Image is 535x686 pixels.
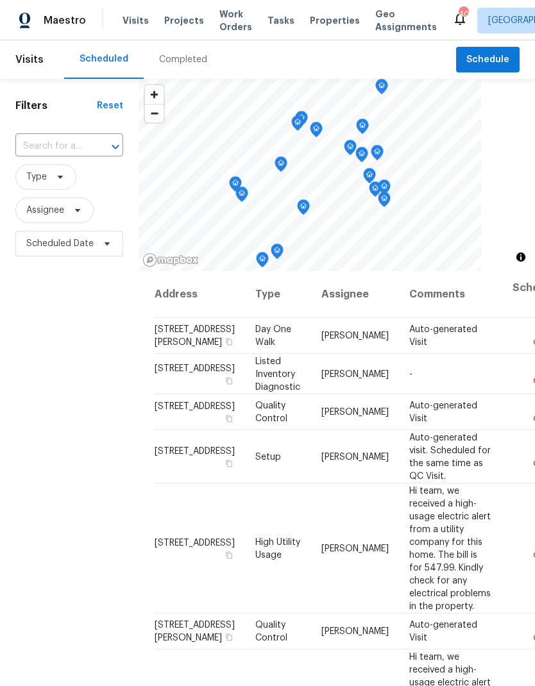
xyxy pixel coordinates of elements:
div: Completed [159,53,207,66]
div: Map marker [310,122,323,142]
span: Zoom out [145,105,164,122]
button: Toggle attribution [513,249,529,265]
button: Copy Address [223,413,235,424]
div: Map marker [363,168,376,188]
span: [STREET_ADDRESS] [155,402,235,411]
div: Map marker [356,119,369,138]
div: Scheduled [80,53,128,65]
button: Copy Address [223,549,235,560]
span: Visits [15,46,44,74]
span: Work Orders [219,8,252,33]
span: Hi team, we received a high-usage electric alert from a utility company for this home. The bill i... [409,486,491,610]
button: Copy Address [223,457,235,469]
span: - [409,369,412,378]
span: Assignee [26,204,64,217]
div: Map marker [369,181,382,201]
span: [STREET_ADDRESS] [155,538,235,547]
span: Geo Assignments [375,8,437,33]
th: Type [245,271,311,318]
th: Address [154,271,245,318]
span: Quality Control [255,621,287,642]
span: [PERSON_NAME] [321,452,389,461]
div: Reset [97,99,123,112]
div: Map marker [291,115,304,135]
span: Day One Walk [255,325,291,347]
span: Quality Control [255,401,287,423]
span: Auto-generated Visit [409,325,477,347]
th: Assignee [311,271,399,318]
span: High Utility Usage [255,537,300,559]
div: Map marker [344,140,357,160]
span: Properties [310,14,360,27]
canvas: Map [139,79,481,271]
button: Zoom out [145,104,164,122]
button: Open [106,138,124,156]
span: Visits [123,14,149,27]
div: 40 [459,8,468,21]
span: Auto-generated Visit [409,621,477,642]
span: Tasks [267,16,294,25]
span: Type [26,171,47,183]
a: Mapbox homepage [142,253,199,267]
div: Map marker [355,147,368,167]
div: Map marker [256,252,269,272]
span: Setup [255,452,281,461]
div: Map marker [297,199,310,219]
span: Auto-generated Visit [409,401,477,423]
div: Map marker [375,79,388,99]
button: Copy Address [223,374,235,386]
span: Toggle attribution [517,250,525,264]
span: [PERSON_NAME] [321,331,389,340]
span: [STREET_ADDRESS][PERSON_NAME] [155,325,235,347]
th: Comments [399,271,502,318]
button: Copy Address [223,632,235,643]
div: Map marker [378,192,391,212]
span: [STREET_ADDRESS] [155,364,235,372]
span: [STREET_ADDRESS][PERSON_NAME] [155,621,235,642]
span: Listed Inventory Diagnostic [255,356,300,391]
div: Map marker [235,187,248,206]
span: [STREET_ADDRESS] [155,446,235,455]
span: Schedule [466,52,509,68]
span: [PERSON_NAME] [321,369,389,378]
button: Schedule [456,47,520,73]
div: Map marker [371,145,384,165]
div: Map marker [295,111,308,131]
div: Map marker [378,180,391,199]
span: [PERSON_NAME] [321,627,389,636]
span: [PERSON_NAME] [321,408,389,417]
button: Zoom in [145,85,164,104]
div: Map marker [275,156,287,176]
button: Copy Address [223,336,235,347]
div: Map marker [271,244,284,264]
span: Projects [164,14,204,27]
span: Auto-generated visit. Scheduled for the same time as QC Visit. [409,433,491,480]
span: Maestro [44,14,86,27]
h1: Filters [15,99,97,112]
span: Scheduled Date [26,237,94,250]
div: Map marker [229,176,242,196]
input: Search for an address... [15,137,87,156]
span: [PERSON_NAME] [321,544,389,553]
